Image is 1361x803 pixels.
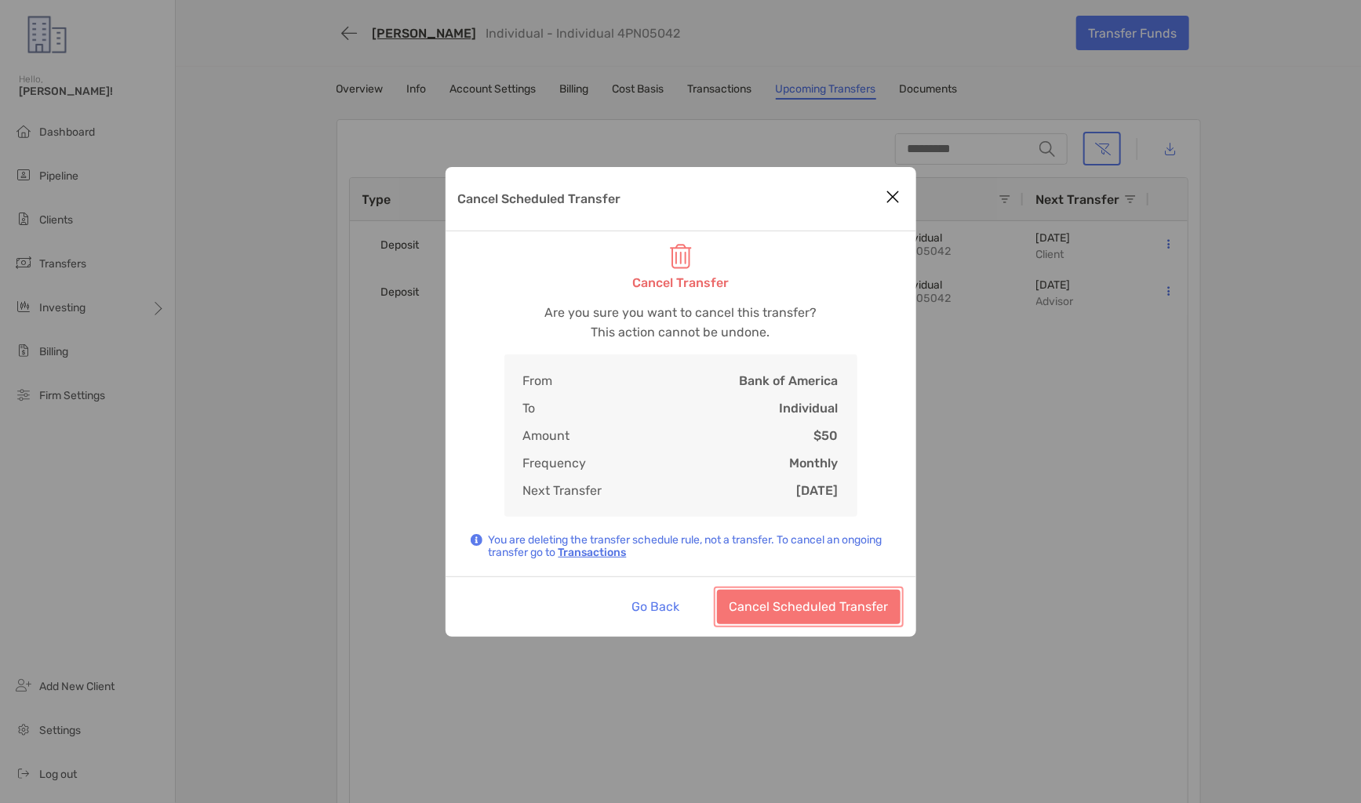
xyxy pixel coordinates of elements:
p: Amount [523,428,570,443]
p: $50 [814,428,839,443]
p: From [523,373,553,388]
img: Info Icon Blue [471,534,482,547]
img: trash can [670,244,692,269]
p: [DATE] [797,483,839,498]
button: Close modal [882,186,905,209]
a: Transactions [559,546,627,559]
p: Individual [780,401,839,416]
p: Cancel Scheduled Transfer [458,189,621,209]
button: Cancel Scheduled Transfer [717,590,901,624]
p: Monthly [790,456,839,471]
p: Next Transfer [523,483,602,498]
div: Cancel Scheduled Transfer [446,167,916,637]
p: To [523,401,536,416]
p: Cancel Transfer [632,275,729,290]
p: You are deleting the transfer schedule rule, not a transfer. To cancel an ongoing transfer go to [489,534,891,559]
p: Are you sure you want to cancel this transfer? This action cannot be undone. [544,303,817,342]
p: Frequency [523,456,587,471]
p: Bank of America [740,373,839,388]
button: Go Back [620,590,692,624]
